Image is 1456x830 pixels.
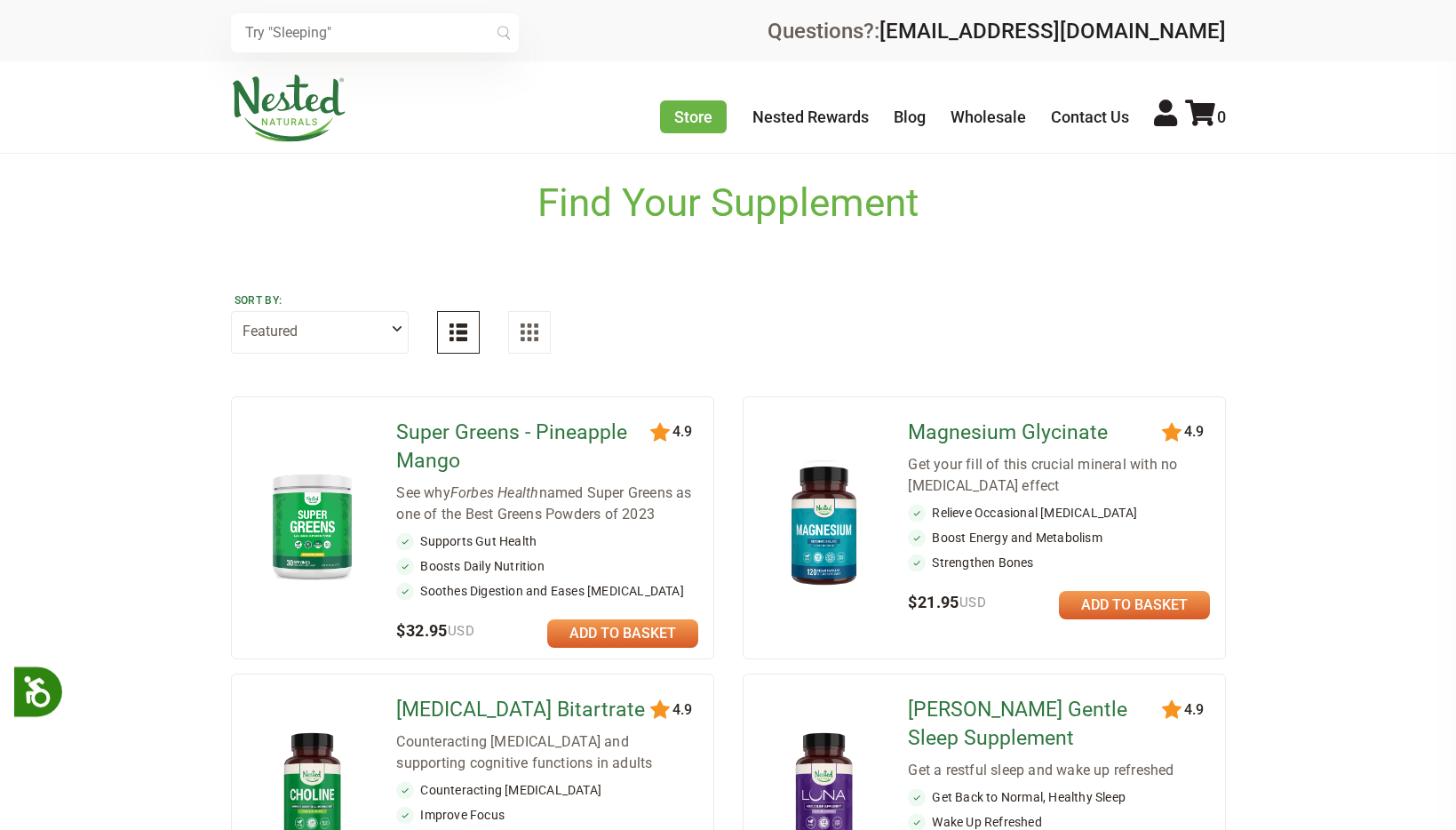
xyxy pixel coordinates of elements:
label: Sort by: [235,293,405,307]
span: USD [959,595,986,611]
li: Boosts Daily Nutrition [396,557,698,575]
a: Wholesale [951,108,1026,126]
div: See why named Super Greens as one of the Best Greens Powders of 2023 [396,483,698,525]
li: Get Back to Normal, Healthy Sleep [908,788,1210,806]
a: [PERSON_NAME] Gentle Sleep Supplement [908,696,1165,753]
a: Magnesium Glycinate [908,419,1165,447]
a: Nested Rewards [752,108,869,126]
span: $32.95 [396,621,474,640]
img: List [450,323,467,341]
a: [MEDICAL_DATA] Bitartrate [396,696,653,724]
li: Strengthen Bones [908,554,1210,571]
img: Super Greens - Pineapple Mango [260,466,364,586]
em: Forbes Health [450,484,539,501]
div: Get a restful sleep and wake up refreshed [908,760,1210,781]
li: Counteracting [MEDICAL_DATA] [396,781,698,799]
li: Soothes Digestion and Eases [MEDICAL_DATA] [396,582,698,600]
input: Try "Sleeping" [231,13,519,52]
a: Contact Us [1051,108,1129,126]
img: Grid [521,323,538,341]
img: Magnesium Glycinate [772,458,876,594]
div: Questions?: [768,20,1226,42]
span: 0 [1217,108,1226,126]
a: Super Greens - Pineapple Mango [396,419,653,475]
div: Counteracting [MEDICAL_DATA] and supporting cognitive functions in adults [396,731,698,774]
a: Blog [894,108,926,126]
h1: Find Your Supplement [537,180,919,226]
li: Improve Focus [396,806,698,824]
span: USD [448,623,474,639]
li: Supports Gut Health [396,532,698,550]
a: [EMAIL_ADDRESS][DOMAIN_NAME] [879,19,1226,44]
img: Nested Naturals [231,75,346,142]
div: Get your fill of this crucial mineral with no [MEDICAL_DATA] effect [908,454,1210,497]
a: Store [660,100,727,133]
span: $21.95 [908,593,986,611]
li: Boost Energy and Metabolism [908,529,1210,547]
a: 0 [1185,108,1226,126]
li: Relieve Occasional [MEDICAL_DATA] [908,504,1210,522]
